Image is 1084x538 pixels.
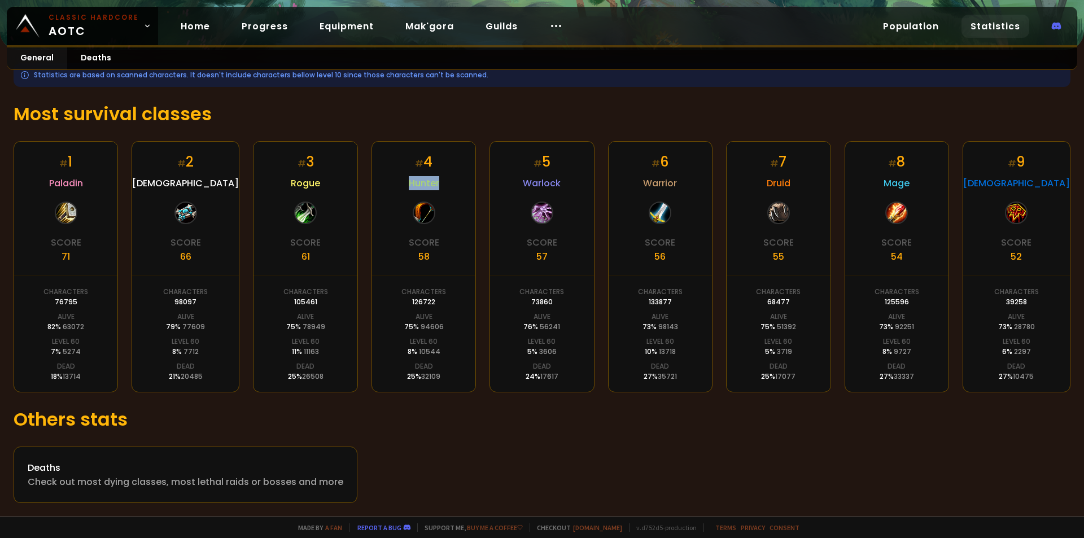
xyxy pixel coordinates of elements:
div: 6 % [1002,347,1031,357]
div: Alive [534,312,550,322]
div: Level 60 [52,336,80,347]
div: Level 60 [883,336,911,347]
div: 73 % [998,322,1035,332]
div: 25 % [761,371,795,382]
span: Support me, [417,523,523,532]
small: # [177,157,186,170]
a: Classic HardcoreAOTC [7,7,158,45]
div: Dead [888,361,906,371]
span: Hunter [409,176,439,190]
small: # [1008,157,1016,170]
div: Score [171,235,201,250]
div: 75 % [404,322,444,332]
div: 133877 [649,297,672,307]
div: 7 % [51,347,81,357]
span: 13718 [659,347,676,356]
a: Progress [233,15,297,38]
span: 10475 [1013,371,1034,381]
div: 66 [180,250,191,264]
div: Level 60 [764,336,792,347]
span: 33337 [894,371,914,381]
span: 51392 [777,322,796,331]
div: 54 [891,250,903,264]
a: a fan [325,523,342,532]
div: Score [763,235,794,250]
div: 25 % [407,371,440,382]
div: 76 % [523,322,560,332]
span: 17077 [775,371,795,381]
small: # [59,157,68,170]
div: Dead [177,361,195,371]
div: Score [881,235,912,250]
span: 7712 [183,347,199,356]
div: Alive [177,312,194,322]
a: General [7,47,67,69]
div: Dead [415,361,433,371]
div: 56 [654,250,666,264]
span: 78949 [303,322,325,331]
div: 73 % [879,322,914,332]
div: 25 % [288,371,324,382]
div: Level 60 [1003,336,1030,347]
div: 18 % [51,371,81,382]
small: # [652,157,660,170]
span: 5274 [63,347,81,356]
a: Equipment [311,15,383,38]
div: Score [1001,235,1031,250]
div: 24 % [526,371,558,382]
div: Alive [652,312,668,322]
span: 63072 [63,322,84,331]
div: Characters [875,287,919,297]
a: Deaths [67,47,125,69]
a: Privacy [741,523,765,532]
div: 27 % [880,371,914,382]
span: 20485 [181,371,203,381]
div: Alive [770,312,787,322]
span: Made by [291,523,342,532]
div: 21 % [169,371,203,382]
a: Report a bug [357,523,401,532]
div: Alive [888,312,905,322]
div: Level 60 [528,336,556,347]
div: Level 60 [292,336,320,347]
div: Dead [57,361,75,371]
a: Population [874,15,948,38]
div: 4 [415,152,432,172]
div: 79 % [166,322,205,332]
div: 39258 [1006,297,1027,307]
div: 105461 [294,297,317,307]
div: 27 % [999,371,1034,382]
div: 8 % [408,347,440,357]
div: Score [51,235,81,250]
div: 5 % [765,347,792,357]
span: 28780 [1014,322,1035,331]
div: 75 % [286,322,325,332]
span: 11163 [304,347,319,356]
div: 52 [1011,250,1022,264]
span: Warrior [643,176,677,190]
div: 68477 [767,297,790,307]
div: 73 % [642,322,678,332]
a: Mak'gora [396,15,463,38]
h1: Others stats [14,406,1070,433]
div: Alive [297,312,314,322]
div: 55 [773,250,784,264]
span: Druid [767,176,790,190]
div: Dead [296,361,314,371]
a: [DOMAIN_NAME] [573,523,622,532]
a: Guilds [477,15,527,38]
div: 76795 [55,297,77,307]
div: Dead [1007,361,1025,371]
small: # [770,157,779,170]
a: Home [172,15,219,38]
div: 61 [301,250,310,264]
span: 10544 [419,347,440,356]
div: 5 [534,152,550,172]
small: # [415,157,423,170]
small: # [888,157,897,170]
span: Mage [884,176,910,190]
span: 56241 [540,322,560,331]
div: 3 [298,152,314,172]
div: Score [290,235,321,250]
div: Check out most dying classes, most lethal raids or bosses and more [28,475,343,489]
